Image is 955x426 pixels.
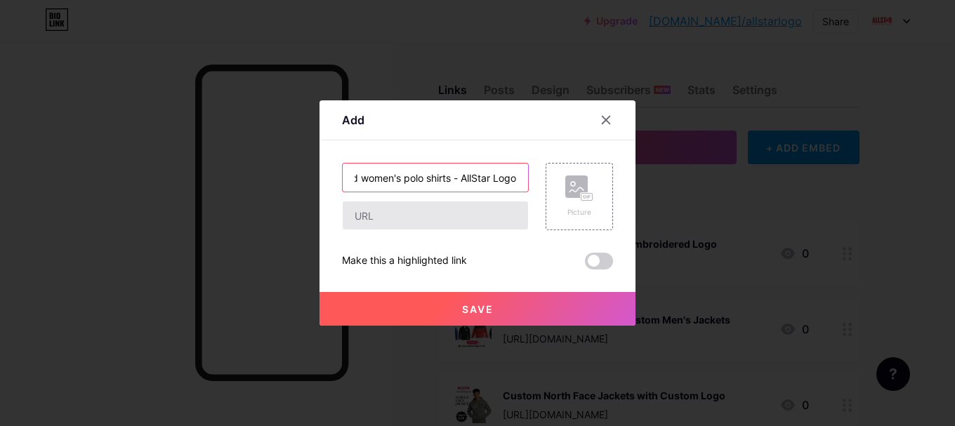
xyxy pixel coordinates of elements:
span: Save [462,303,494,315]
input: Title [343,164,528,192]
div: Picture [565,207,593,218]
div: Add [342,112,364,128]
input: URL [343,201,528,229]
div: Make this a highlighted link [342,253,467,269]
button: Save [320,292,635,326]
